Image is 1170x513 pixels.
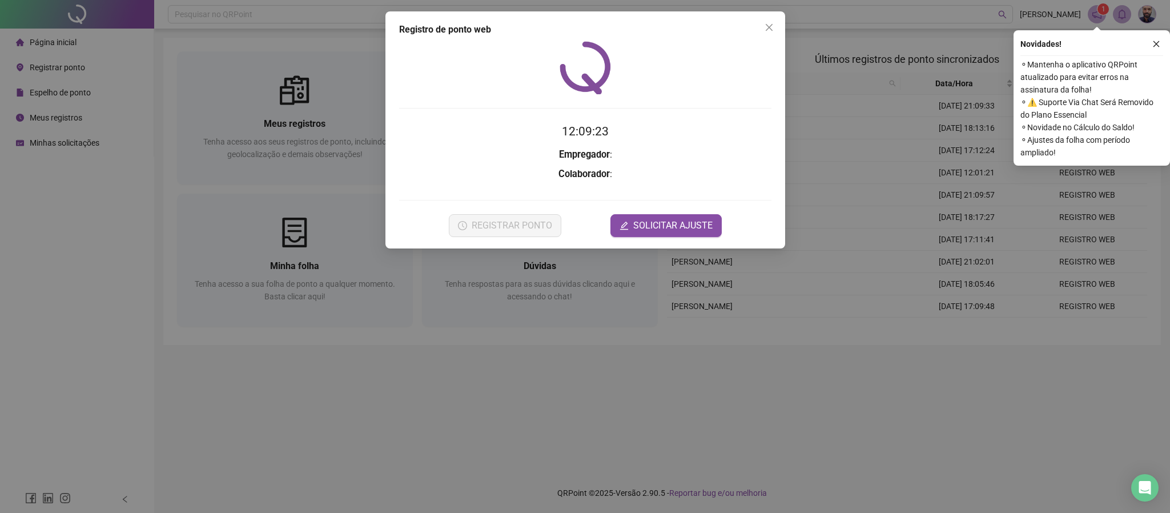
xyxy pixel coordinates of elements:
[760,18,778,37] button: Close
[448,214,561,237] button: REGISTRAR PONTO
[633,219,713,233] span: SOLICITAR AJUSTE
[1020,96,1163,121] span: ⚬ ⚠️ Suporte Via Chat Será Removido do Plano Essencial
[399,167,771,182] h3: :
[399,147,771,162] h3: :
[1020,38,1062,50] span: Novidades !
[620,221,629,230] span: edit
[560,41,611,94] img: QRPoint
[558,169,610,179] strong: Colaborador
[610,214,722,237] button: editSOLICITAR AJUSTE
[765,23,774,32] span: close
[399,23,771,37] div: Registro de ponto web
[1020,134,1163,159] span: ⚬ Ajustes da folha com período ampliado!
[1131,474,1159,502] div: Open Intercom Messenger
[1152,40,1160,48] span: close
[1020,121,1163,134] span: ⚬ Novidade no Cálculo do Saldo!
[558,149,609,160] strong: Empregador
[562,125,609,138] time: 12:09:23
[1020,58,1163,96] span: ⚬ Mantenha o aplicativo QRPoint atualizado para evitar erros na assinatura da folha!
